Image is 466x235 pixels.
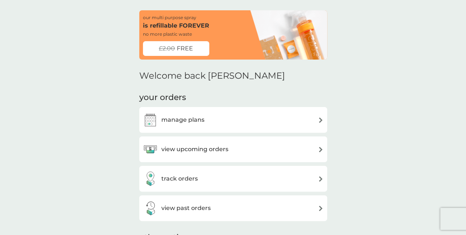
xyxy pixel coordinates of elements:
img: arrow right [318,206,323,211]
h3: manage plans [161,115,204,125]
h3: your orders [139,92,186,103]
p: no more plastic waste [143,31,192,38]
h3: track orders [161,174,198,184]
p: is refillable FOREVER [143,21,209,31]
span: FREE [177,44,193,53]
h3: view past orders [161,203,211,213]
img: arrow right [318,117,323,123]
h2: Welcome back [PERSON_NAME] [139,71,285,81]
span: £2.00 [159,44,175,53]
img: arrow right [318,147,323,152]
p: our multi purpose spray [143,14,196,21]
img: arrow right [318,176,323,182]
h3: view upcoming orders [161,145,228,154]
